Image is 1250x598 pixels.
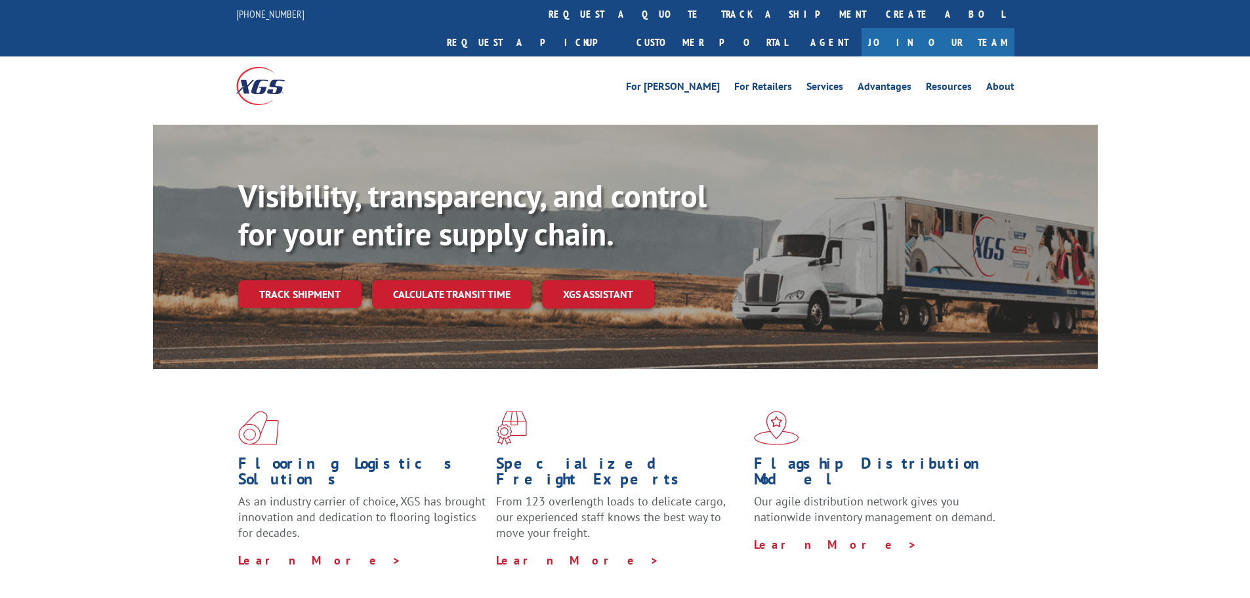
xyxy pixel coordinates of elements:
img: xgs-icon-total-supply-chain-intelligence-red [238,411,279,445]
a: Request a pickup [437,28,627,56]
b: Visibility, transparency, and control for your entire supply chain. [238,175,707,254]
a: Agent [797,28,862,56]
span: Our agile distribution network gives you nationwide inventory management on demand. [754,494,995,524]
a: For Retailers [734,81,792,96]
img: xgs-icon-flagship-distribution-model-red [754,411,799,445]
a: Services [806,81,843,96]
a: About [986,81,1014,96]
a: Track shipment [238,280,362,308]
h1: Specialized Freight Experts [496,456,744,494]
a: Advantages [858,81,911,96]
a: Join Our Team [862,28,1014,56]
a: Calculate transit time [372,280,531,309]
a: [PHONE_NUMBER] [236,7,304,20]
a: XGS ASSISTANT [542,280,654,309]
a: Learn More > [496,553,659,568]
span: As an industry carrier of choice, XGS has brought innovation and dedication to flooring logistics... [238,494,486,540]
p: From 123 overlength loads to delicate cargo, our experienced staff knows the best way to move you... [496,494,744,552]
a: For [PERSON_NAME] [626,81,720,96]
a: Resources [926,81,972,96]
img: xgs-icon-focused-on-flooring-red [496,411,527,445]
a: Customer Portal [627,28,797,56]
h1: Flooring Logistics Solutions [238,456,486,494]
a: Learn More > [754,537,917,552]
a: Learn More > [238,553,402,568]
h1: Flagship Distribution Model [754,456,1002,494]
